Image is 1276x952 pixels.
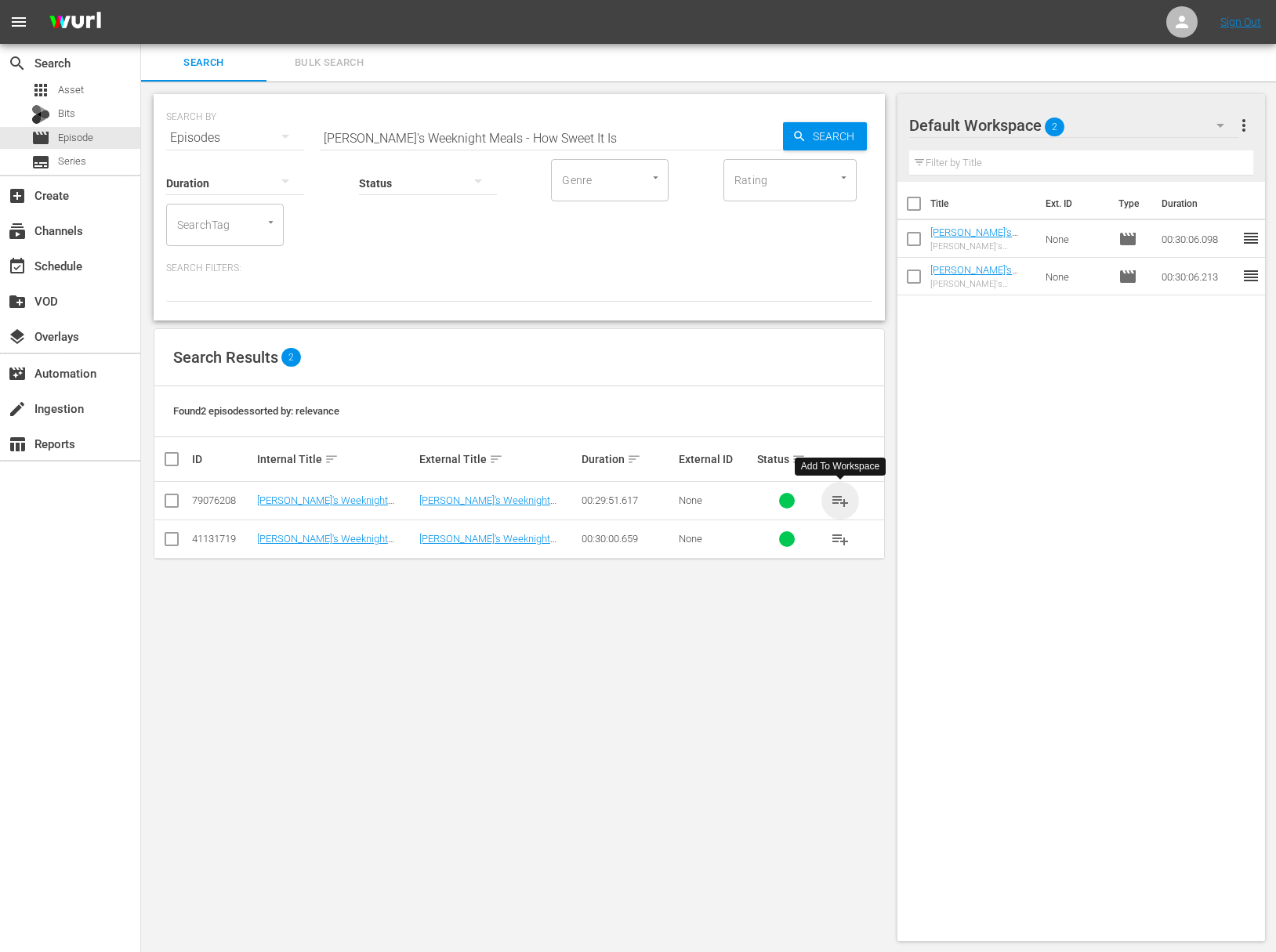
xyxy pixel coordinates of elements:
span: Search Results [173,348,278,367]
span: Episode [1118,230,1137,248]
span: 2 [281,348,301,367]
div: Status [757,450,817,469]
td: None [1039,258,1113,295]
span: Create [8,186,27,205]
div: Duration [582,450,674,469]
span: Search [150,54,257,72]
div: External Title [419,450,577,469]
div: 41131719 [192,533,252,545]
span: more_vert [1234,116,1253,135]
span: reorder [1242,266,1260,285]
div: Default Workspace [909,103,1239,147]
button: Search [783,122,867,150]
td: 00:30:06.213 [1155,258,1242,295]
span: Asset [58,82,84,98]
span: Search [807,122,867,150]
span: reorder [1242,229,1260,248]
button: Open [836,170,851,185]
div: Add To Workspace [801,460,879,473]
div: ID [192,453,252,465]
span: Ingestion [8,400,27,418]
span: Overlays [8,328,27,346]
button: playlist_add [821,520,859,558]
span: menu [9,13,28,31]
span: playlist_add [831,491,850,510]
span: Episode [31,129,50,147]
span: sort [792,452,806,466]
span: Found 2 episodes sorted by: relevance [173,405,339,417]
button: playlist_add [821,482,859,519]
span: Bits [58,106,75,121]
div: None [679,533,752,545]
span: Schedule [8,257,27,276]
div: 00:30:00.659 [582,533,674,545]
span: Reports [8,435,27,454]
span: 2 [1045,110,1064,143]
div: [PERSON_NAME]'s Weeknight Meals - A Tale Of Two Chinatowns [930,279,1033,289]
a: [PERSON_NAME]'s Weeknight Meals - A Tale Of Two Chinatowns [930,264,1021,311]
img: ans4CAIJ8jUAAAAAAAAAAAAAAAAAAAAAAAAgQb4GAAAAAAAAAAAAAAAAAAAAAAAAJMjXAAAAAAAAAAAAAAAAAAAAAAAAgAT5G... [38,4,113,41]
a: [PERSON_NAME]'s Weeknight Meals - How Sweet It Is [257,494,394,518]
span: VOD [8,292,27,311]
span: Asset [31,81,50,100]
span: sort [489,452,503,466]
button: Open [648,170,663,185]
td: None [1039,220,1113,258]
th: Title [930,182,1036,226]
div: Internal Title [257,450,415,469]
div: External ID [679,453,752,465]
span: sort [627,452,641,466]
div: [PERSON_NAME]'s Weeknight Meals - [GEOGRAPHIC_DATA] [US_STATE] [930,241,1033,252]
th: Duration [1152,182,1246,226]
button: more_vert [1234,107,1253,144]
span: sort [324,452,339,466]
td: 00:30:06.098 [1155,220,1242,258]
a: [PERSON_NAME]'s Weeknight Meals - Holiday Sweets [257,533,394,556]
span: Search [8,54,27,73]
div: None [679,494,752,506]
a: [PERSON_NAME]'s Weeknight Meals - Holiday Sweets [419,533,556,556]
div: 79076208 [192,494,252,506]
p: Search Filters: [166,262,872,275]
th: Type [1109,182,1152,226]
div: Episodes [166,116,304,160]
span: playlist_add [831,530,850,548]
button: Open [263,215,278,230]
div: Bits [31,105,50,124]
span: Episode [1118,267,1137,286]
div: 00:29:51.617 [582,494,674,506]
span: Series [31,153,50,172]
span: Bulk Search [276,54,382,72]
span: Series [58,154,86,169]
a: [PERSON_NAME]'s Weeknight Meals - How Sweet It Is [419,494,556,518]
span: Episode [58,130,93,146]
span: Automation [8,364,27,383]
th: Ext. ID [1036,182,1109,226]
a: [PERSON_NAME]'s Weeknight Meals - [GEOGRAPHIC_DATA] [US_STATE] [930,226,1025,273]
span: Channels [8,222,27,241]
a: Sign Out [1220,16,1261,28]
